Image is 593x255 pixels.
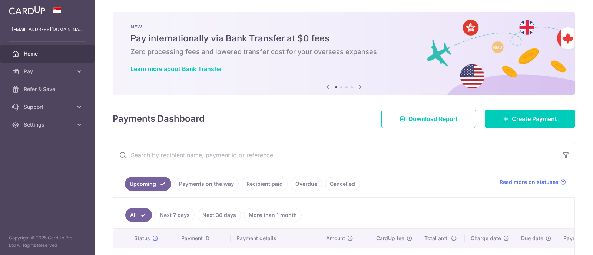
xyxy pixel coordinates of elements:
input: Search by recipient name, payment id or reference [113,143,557,167]
span: CardUp fee [376,235,404,242]
span: Read more on statuses [500,178,559,186]
span: Refer & Save [24,85,73,93]
a: Overdue [291,177,322,191]
span: Create Payment [512,114,557,123]
span: Support [24,103,73,111]
a: Next 7 days [155,208,195,222]
h4: Payments Dashboard [113,112,205,125]
span: Download Report [408,114,458,123]
h6: Zero processing fees and lowered transfer cost for your overseas expenses [130,47,557,56]
span: Status [134,235,150,242]
p: [EMAIL_ADDRESS][DOMAIN_NAME] [12,26,83,33]
span: Due date [521,235,543,242]
a: Learn more about Bank Transfer [130,65,222,73]
th: Payment ID [175,229,231,248]
a: Create Payment [485,110,575,128]
a: Cancelled [325,177,360,191]
a: Download Report [381,110,476,128]
a: Upcoming [125,177,171,191]
span: Total amt. [424,235,449,242]
a: Payments on the way [174,177,239,191]
span: Home [24,50,73,57]
a: More than 1 month [244,208,302,222]
h5: Pay internationally via Bank Transfer at $0 fees [130,33,557,44]
span: Amount [326,235,345,242]
span: Charge date [471,235,501,242]
p: NEW [130,24,557,30]
span: Settings [24,121,73,128]
a: All [125,208,152,222]
a: Next 30 days [198,208,241,222]
img: Bank transfer banner [113,12,575,95]
img: CardUp [9,6,45,15]
a: Read more on statuses [500,178,566,186]
span: Pay [24,68,73,75]
a: Recipient paid [242,177,288,191]
th: Payment details [231,229,320,248]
